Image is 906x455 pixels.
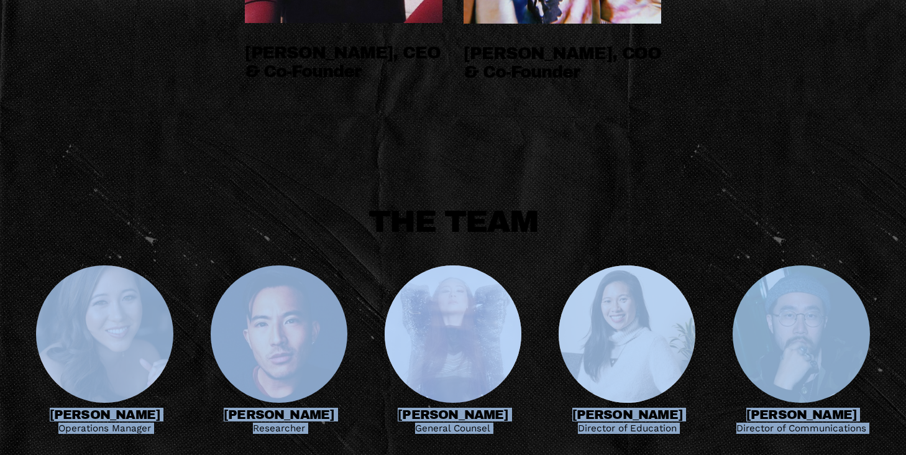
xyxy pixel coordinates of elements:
[385,423,521,434] p: General Counsel
[36,408,173,421] h2: [PERSON_NAME]
[385,408,521,421] h2: [PERSON_NAME]
[733,423,869,434] p: Director of Communications
[36,203,869,241] p: THE TEAM
[559,423,695,434] p: Director of Education
[733,408,869,421] h2: [PERSON_NAME]
[559,408,695,421] h2: [PERSON_NAME]
[245,44,442,81] h4: [PERSON_NAME], CEO & Co-Founder
[464,45,661,81] h4: [PERSON_NAME], COO & Co-Founder
[211,408,347,421] h2: [PERSON_NAME]
[211,423,347,434] p: Researcher
[36,423,173,434] p: Operations Manager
